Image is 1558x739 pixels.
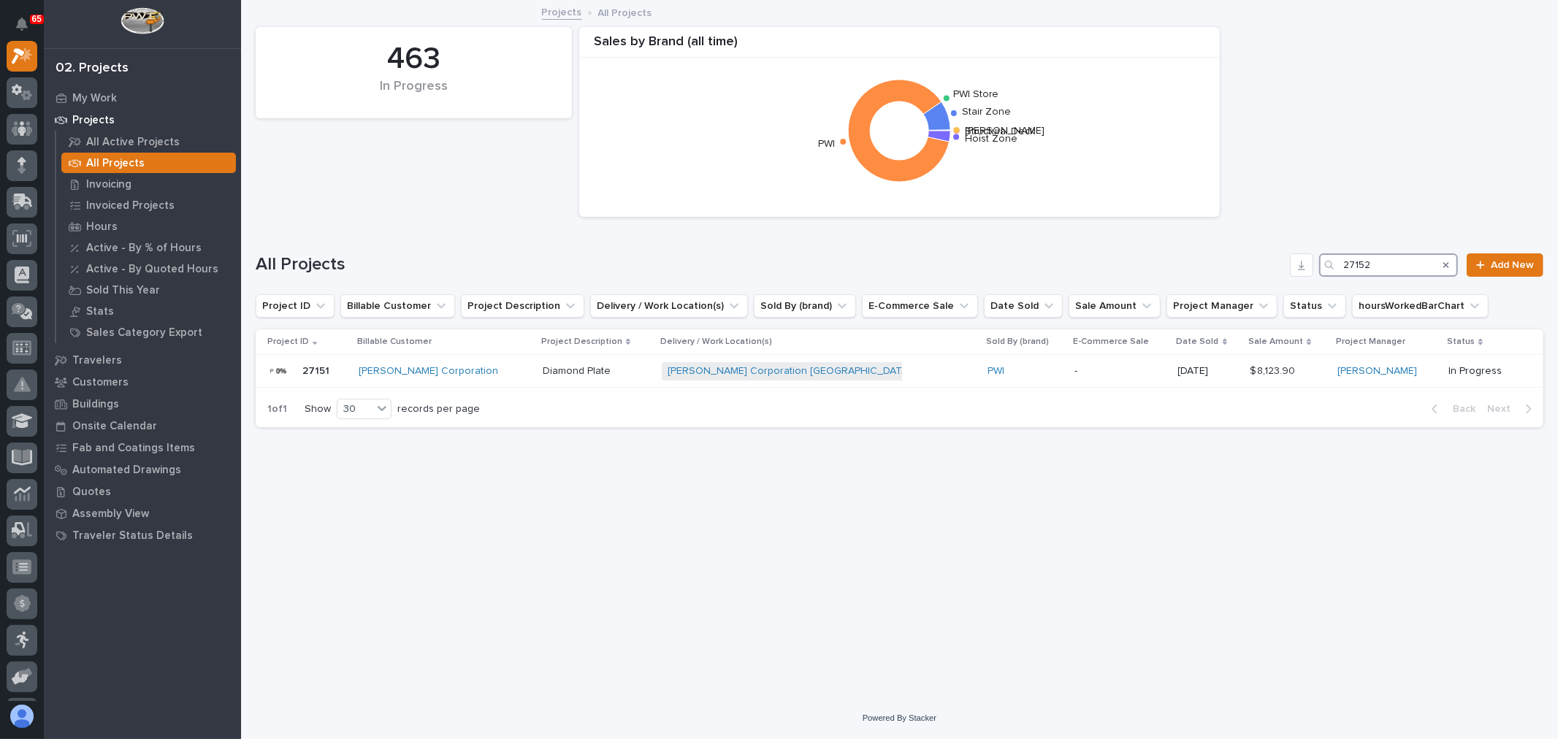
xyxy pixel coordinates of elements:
p: Quotes [72,486,111,499]
span: Add New [1491,260,1534,270]
button: Project ID [256,294,335,318]
span: Back [1444,402,1475,416]
p: 65 [32,14,42,24]
text: PWI Store [954,89,999,99]
button: Project Manager [1166,294,1278,318]
a: [PERSON_NAME] Corporation [GEOGRAPHIC_DATA] [668,365,911,378]
div: Notifications65 [18,18,37,41]
a: Quotes [44,480,241,502]
span: Next [1487,402,1519,416]
img: Workspace Logo [121,7,164,34]
p: Sales Category Export [86,326,202,340]
p: 27151 [302,362,332,378]
p: E-Commerce Sale [1073,334,1149,350]
p: - [1074,365,1166,378]
a: Onsite Calendar [44,415,241,437]
p: Billable Customer [357,334,432,350]
p: Sale Amount [1248,334,1303,350]
p: Active - By % of Hours [86,242,202,255]
p: Buildings [72,398,119,411]
button: Billable Customer [340,294,455,318]
p: Invoiced Projects [86,199,175,212]
h1: All Projects [256,254,1284,275]
a: All Active Projects [56,131,241,152]
p: Delivery / Work Location(s) [660,334,772,350]
text: Stair Zone [962,107,1011,117]
div: Sales by Brand (all time) [579,34,1220,58]
button: users-avatar [7,701,37,732]
a: Active - By Quoted Hours [56,259,241,279]
button: Date Sold [984,294,1063,318]
p: Diamond Plate [543,362,614,378]
a: [PERSON_NAME] [1337,365,1417,378]
p: Sold By (brand) [986,334,1049,350]
a: Traveler Status Details [44,524,241,546]
p: Travelers [72,354,122,367]
p: Fab and Coatings Items [72,442,195,455]
a: PWI [988,365,1004,378]
a: [PERSON_NAME] Corporation [359,365,498,378]
p: Projects [72,114,115,127]
a: Automated Drawings [44,459,241,480]
a: Sales Category Export [56,322,241,342]
a: Customers [44,371,241,393]
button: Sold By (brand) [754,294,856,318]
a: Powered By Stacker [863,713,936,722]
a: Invoicing [56,174,241,194]
p: Show [305,403,331,416]
button: Notifications [7,9,37,39]
tr: 2715127151 [PERSON_NAME] Corporation Diamond PlateDiamond Plate [PERSON_NAME] Corporation [GEOGRA... [256,355,1543,388]
button: Status [1283,294,1346,318]
a: All Projects [56,153,241,173]
p: 1 of 1 [256,391,299,427]
a: Hours [56,216,241,237]
p: Assembly View [72,508,149,521]
a: Travelers [44,349,241,371]
p: Stats [86,305,114,318]
div: 30 [337,402,373,417]
a: Active - By % of Hours [56,237,241,258]
button: E-Commerce Sale [862,294,978,318]
a: Buildings [44,393,241,415]
div: In Progress [280,79,547,110]
button: Sale Amount [1069,294,1161,318]
p: Invoicing [86,178,131,191]
div: 463 [280,41,547,77]
text: PWI [818,139,835,150]
a: Stats [56,301,241,321]
p: $ 8,123.90 [1250,362,1298,378]
p: records per page [397,403,480,416]
p: All Active Projects [86,136,180,149]
button: Project Description [461,294,584,318]
button: Delivery / Work Location(s) [590,294,748,318]
a: Sold This Year [56,280,241,300]
p: Status [1447,334,1475,350]
p: Traveler Status Details [72,529,193,543]
p: Customers [72,376,129,389]
p: [DATE] [1178,365,1239,378]
p: Project Description [541,334,622,350]
button: Next [1481,402,1543,416]
p: Hours [86,221,118,234]
a: My Work [44,87,241,109]
a: Fab and Coatings Items [44,437,241,459]
text: Structural Deck [965,126,1035,137]
a: Projects [44,109,241,131]
p: Date Sold [1177,334,1219,350]
p: All Projects [86,157,145,170]
p: My Work [72,92,117,105]
input: Search [1319,253,1458,277]
p: Active - By Quoted Hours [86,263,218,276]
p: Sold This Year [86,284,160,297]
div: 02. Projects [56,61,129,77]
a: Projects [542,3,582,20]
button: hoursWorkedBarChart [1352,294,1489,318]
p: In Progress [1448,365,1520,378]
button: Back [1420,402,1481,416]
text: Hoist Zone [965,134,1017,144]
p: Project ID [267,334,309,350]
a: Add New [1467,253,1543,277]
p: All Projects [598,4,652,20]
p: Automated Drawings [72,464,181,477]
